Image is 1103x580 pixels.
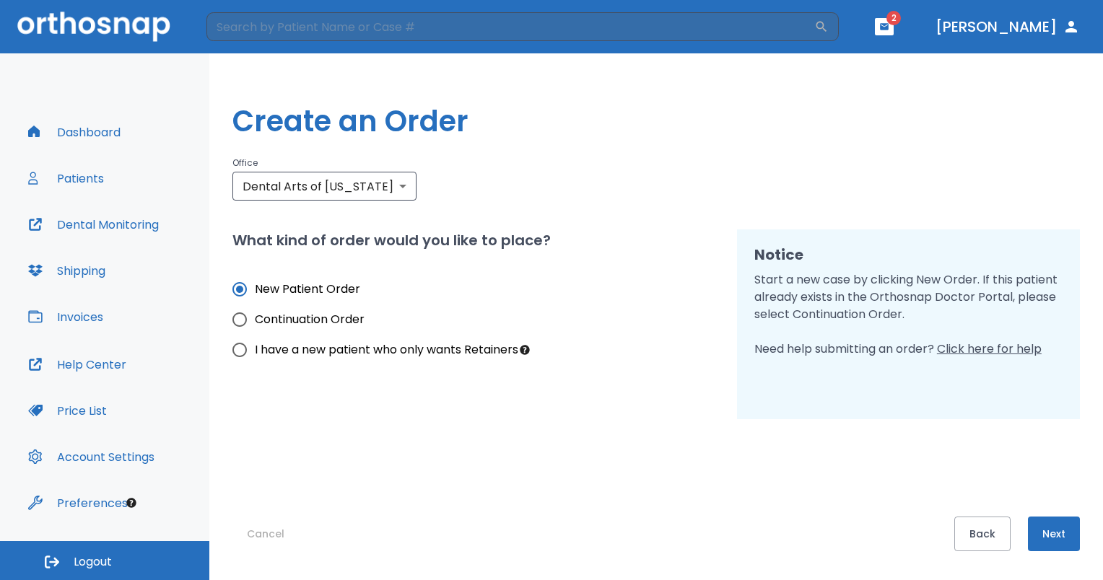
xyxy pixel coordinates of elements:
h2: Notice [754,244,1063,265]
h1: Create an Order [232,100,1080,143]
button: Preferences [19,485,136,520]
span: Logout [74,554,112,570]
button: Cancel [232,517,299,551]
button: Dental Monitoring [19,207,167,242]
button: Dashboard [19,115,129,149]
button: Account Settings [19,439,163,474]
span: 2 [886,11,901,25]
button: [PERSON_NAME] [930,14,1086,40]
span: I have a new patient who only wants Retainers [255,341,518,359]
span: Continuation Order [255,311,365,328]
input: Search by Patient Name or Case # [206,12,814,41]
button: Help Center [19,347,135,382]
button: Invoices [19,299,112,334]
span: New Patient Order [255,281,360,298]
div: Tooltip anchor [125,496,138,509]
button: Shipping [19,253,114,288]
img: Orthosnap [17,12,170,41]
div: Tooltip anchor [518,343,531,356]
p: Start a new case by clicking New Order. If this patient already exists in the Orthosnap Doctor Po... [754,271,1063,358]
button: Back [954,517,1011,551]
button: Patients [19,161,113,195]
p: Office [232,154,417,172]
button: Price List [19,393,115,428]
button: Next [1028,517,1080,551]
h2: What kind of order would you like to place? [232,229,551,251]
div: Dental Arts of [US_STATE] [232,172,417,201]
span: Click here for help [937,340,1042,357]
